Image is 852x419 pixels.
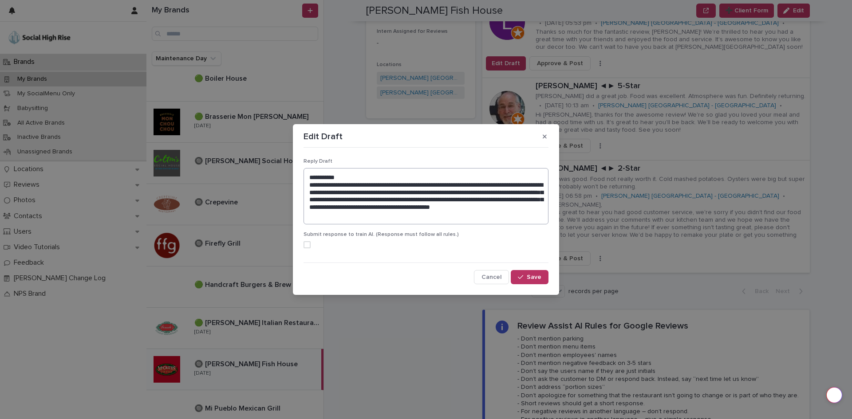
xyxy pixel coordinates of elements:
[474,270,509,284] button: Cancel
[511,270,548,284] button: Save
[304,131,343,142] p: Edit Draft
[481,274,501,280] span: Cancel
[527,274,541,280] span: Save
[304,159,332,164] span: Reply Draft
[304,232,459,237] span: Submit response to train AI. (Response must follow all rules.)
